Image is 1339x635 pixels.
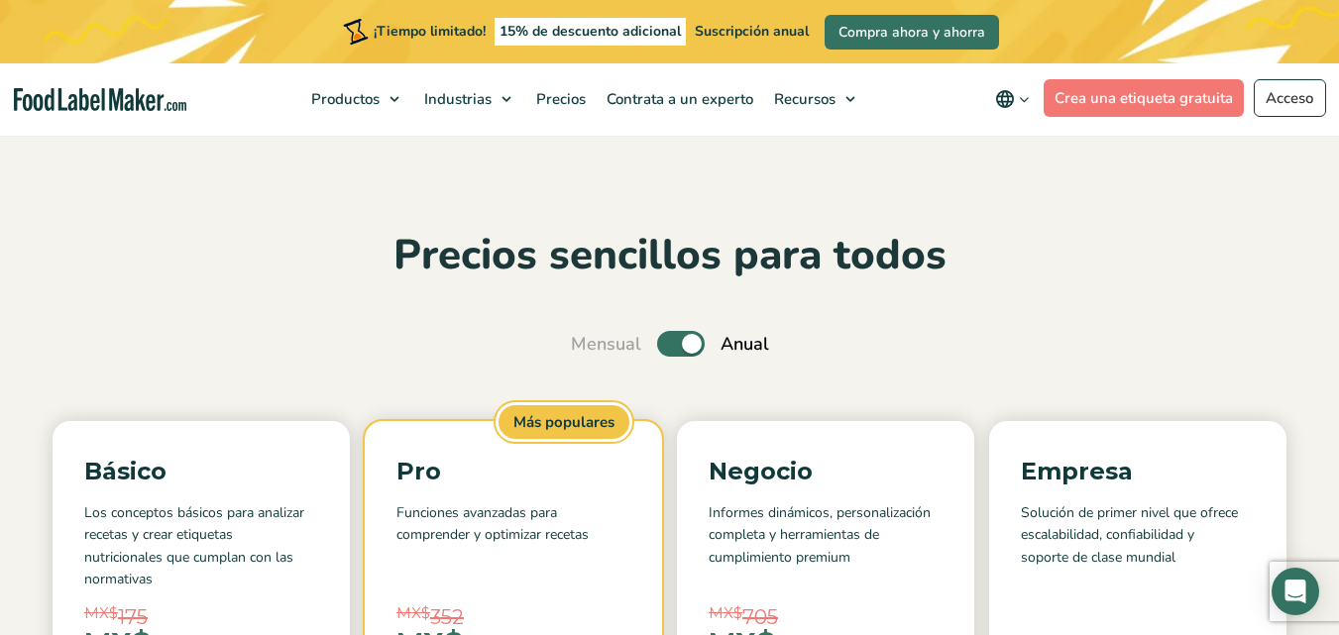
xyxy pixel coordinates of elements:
[838,23,985,42] font: Compra ahora y ahorra
[709,503,931,567] font: Informes dinámicos, personalización completa y herramientas de cumplimiento premium
[393,227,947,283] font: Precios sencillos para todos
[396,503,589,544] font: Funciones avanzadas para comprender y optimizar recetas
[1021,503,1238,567] font: Solución de primer nivel que ofrece escalabilidad, confiabilidad y soporte de clase mundial
[1272,568,1319,615] div: Abrir Intercom Messenger
[825,15,999,50] a: Compra ahora y ahorra
[430,605,464,629] font: 352
[396,457,441,485] font: Pro
[84,457,167,485] font: Básico
[1044,79,1245,117] a: Crea una etiqueta gratuita
[1254,79,1326,117] a: Acceso
[764,63,865,135] a: Recursos
[424,89,492,109] font: Industrias
[396,603,430,622] font: MX$
[374,22,486,41] font: ¡Tiempo limitado!
[536,89,586,109] font: Precios
[301,63,409,135] a: Productos
[311,89,380,109] font: Productos
[84,503,304,588] font: Los conceptos básicos para analizar recetas y crear etiquetas nutricionales que cumplan con las n...
[695,22,809,41] font: Suscripción anual
[500,22,681,41] font: 15% de descuento adicional
[1266,88,1313,108] font: Acceso
[526,63,592,135] a: Precios
[84,603,118,622] font: MX$
[742,605,778,629] font: 705
[571,332,641,356] font: Mensual
[1021,457,1133,485] font: Empresa
[118,605,148,629] font: 175
[607,89,753,109] font: Contrata a un experto
[709,603,742,622] font: MX$
[709,457,813,485] font: Negocio
[414,63,521,135] a: Industrias
[513,412,614,432] font: Más populares
[597,63,759,135] a: Contrata a un experto
[721,332,769,356] font: Anual
[1055,88,1233,108] font: Crea una etiqueta gratuita
[774,89,836,109] font: Recursos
